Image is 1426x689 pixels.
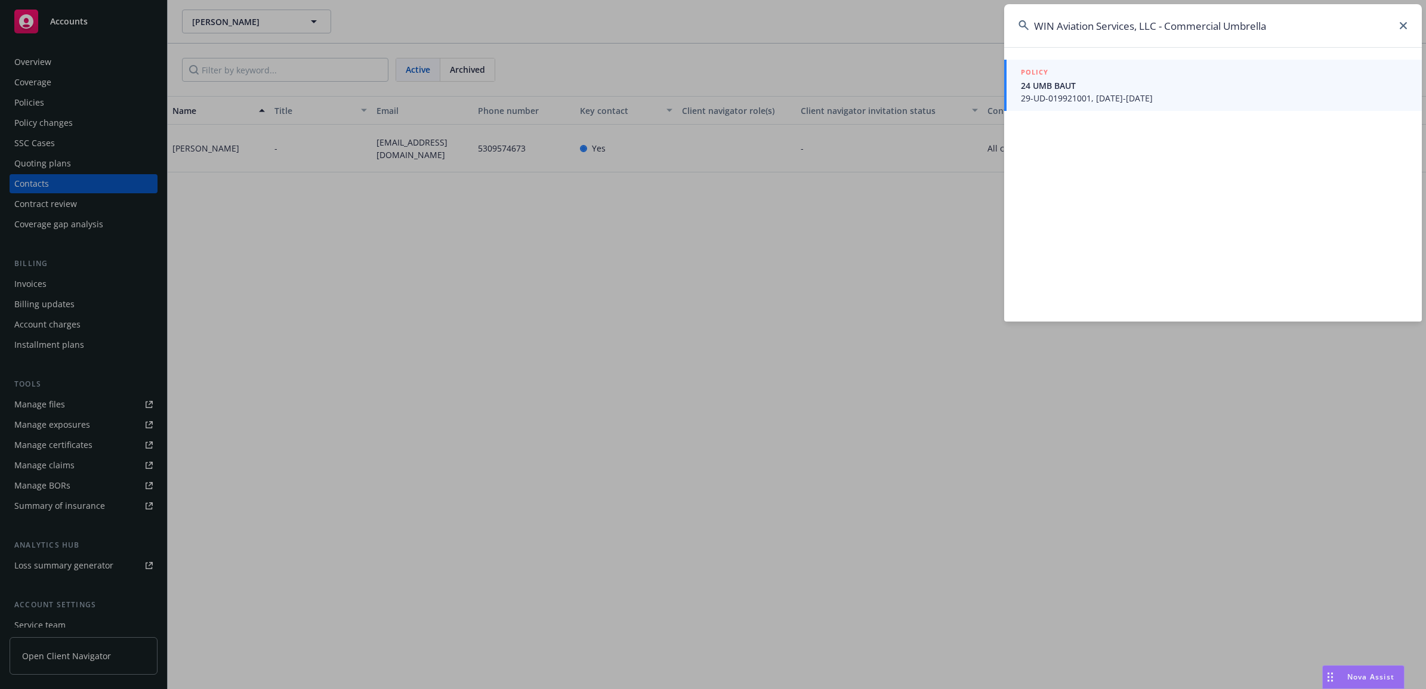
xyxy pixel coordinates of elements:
[1004,4,1422,47] input: Search...
[1322,665,1405,689] button: Nova Assist
[1004,60,1422,111] a: POLICY24 UMB BAUT29-UD-019921001, [DATE]-[DATE]
[1347,672,1394,682] span: Nova Assist
[1021,79,1408,92] span: 24 UMB BAUT
[1021,92,1408,104] span: 29-UD-019921001, [DATE]-[DATE]
[1021,66,1048,78] h5: POLICY
[1323,666,1338,688] div: Drag to move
